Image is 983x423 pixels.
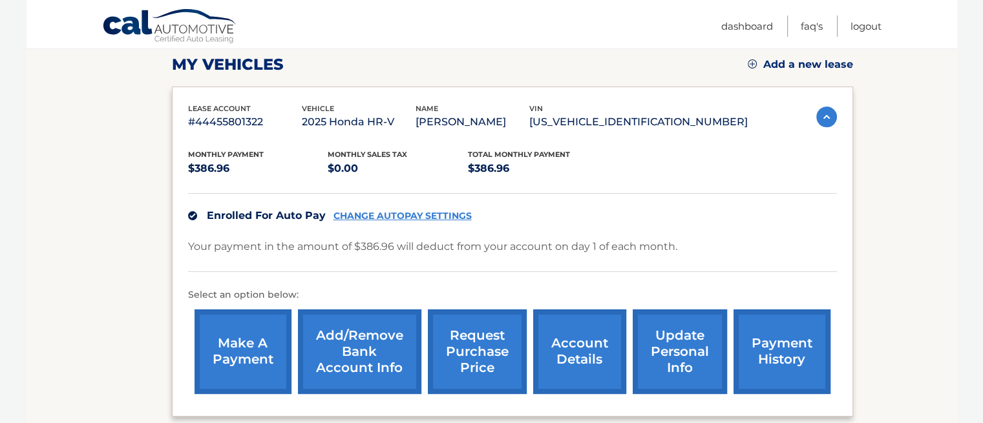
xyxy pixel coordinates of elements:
[816,107,837,127] img: accordion-active.svg
[195,309,291,394] a: make a payment
[188,150,264,159] span: Monthly Payment
[468,160,608,178] p: $386.96
[302,104,334,113] span: vehicle
[298,309,421,394] a: Add/Remove bank account info
[188,104,251,113] span: lease account
[734,309,830,394] a: payment history
[721,15,773,37] a: Dashboard
[428,309,527,394] a: request purchase price
[748,59,757,68] img: add.svg
[851,15,882,37] a: Logout
[468,150,570,159] span: Total Monthly Payment
[328,160,468,178] p: $0.00
[333,211,472,222] a: CHANGE AUTOPAY SETTINGS
[172,55,284,74] h2: my vehicles
[302,113,416,131] p: 2025 Honda HR-V
[416,104,438,113] span: name
[748,58,853,71] a: Add a new lease
[416,113,529,131] p: [PERSON_NAME]
[188,160,328,178] p: $386.96
[188,211,197,220] img: check.svg
[529,113,748,131] p: [US_VEHICLE_IDENTIFICATION_NUMBER]
[533,309,626,394] a: account details
[188,287,837,303] p: Select an option below:
[207,209,326,222] span: Enrolled For Auto Pay
[328,150,407,159] span: Monthly sales Tax
[801,15,823,37] a: FAQ's
[188,238,677,256] p: Your payment in the amount of $386.96 will deduct from your account on day 1 of each month.
[529,104,543,113] span: vin
[633,309,727,394] a: update personal info
[188,113,302,131] p: #44455801322
[102,8,238,46] a: Cal Automotive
